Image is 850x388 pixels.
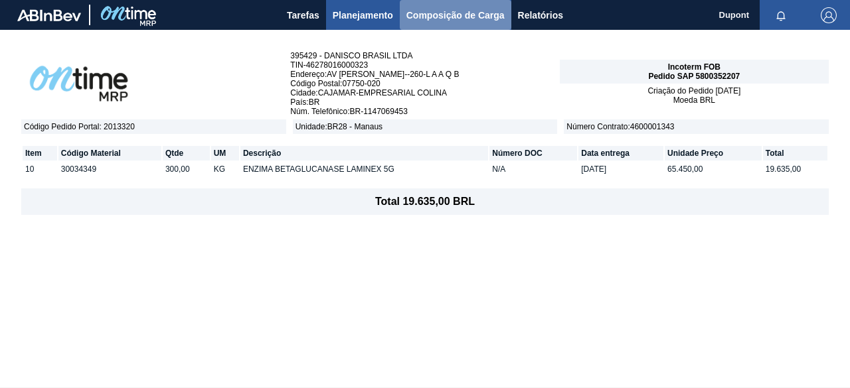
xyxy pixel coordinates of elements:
img: TNhmsLtSVTkK8tSr43FrP2fwEKptu5GPRR3wAAAABJRU5ErkJggg== [17,9,81,21]
img: Logout [821,7,837,23]
td: 30034349 [58,162,161,176]
td: ENZIMA BETAGLUCANASE LAMINEX 5G [240,162,488,176]
span: Incoterm FOB [668,62,721,72]
span: Unidade : BR28 - Manaus [293,119,558,134]
th: Código Material [58,146,161,161]
span: Núm. Telefônico : BR-1147069453 [290,107,559,116]
span: Pedido SAP 5800352207 [648,72,740,81]
span: TIN - 46278016000323 [290,60,559,70]
td: 300,00 [163,162,210,176]
span: Número Contrato : 4600001343 [564,119,829,134]
span: 395429 - DANISCO BRASIL LTDA [290,51,559,60]
td: 10 [23,162,57,176]
th: UM [211,146,239,161]
th: Data entrega [578,146,663,161]
button: Notificações [760,6,802,25]
th: Número DOC [489,146,577,161]
footer: Total 19.635,00 BRL [21,188,829,215]
th: Descrição [240,146,488,161]
td: N/A [489,162,577,176]
td: KG [211,162,239,176]
td: 19.635,00 [763,162,827,176]
th: Qtde [163,146,210,161]
span: Criação do Pedido [DATE] [647,86,740,96]
span: Moeda BRL [673,96,715,105]
span: Código Postal : 07750-020 [290,79,559,88]
span: Relatórios [518,7,563,23]
span: Endereço : AV [PERSON_NAME]--260-L A A Q B [290,70,559,79]
span: Tarefas [287,7,319,23]
img: abOntimeLogoPreto.41694eb1.png [21,57,137,110]
td: 65.450,00 [665,162,762,176]
span: Código Pedido Portal : 2013320 [21,119,286,134]
span: Planejamento [333,7,393,23]
span: Cidade : CAJAMAR-EMPRESARIAL COLINA [290,88,559,97]
td: [DATE] [578,162,663,176]
th: Item [23,146,57,161]
th: Unidade Preço [665,146,762,161]
span: Composição de Carga [406,7,505,23]
span: País : BR [290,97,559,107]
th: Total [763,146,827,161]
